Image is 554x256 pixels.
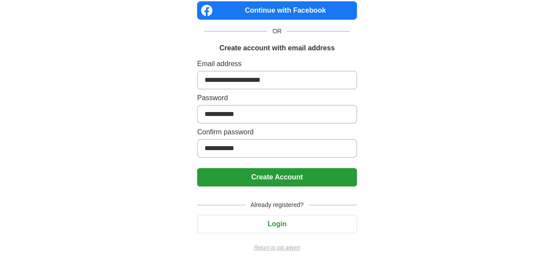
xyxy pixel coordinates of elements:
button: Create Account [197,168,357,186]
a: Login [197,220,357,228]
label: Email address [197,59,357,69]
h1: Create account with email address [219,43,335,53]
span: OR [267,27,287,36]
span: Already registered? [245,200,309,210]
label: Confirm password [197,127,357,137]
button: Login [197,215,357,233]
label: Password [197,93,357,103]
a: Return to job advert [197,244,357,252]
a: Continue with Facebook [197,1,357,20]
